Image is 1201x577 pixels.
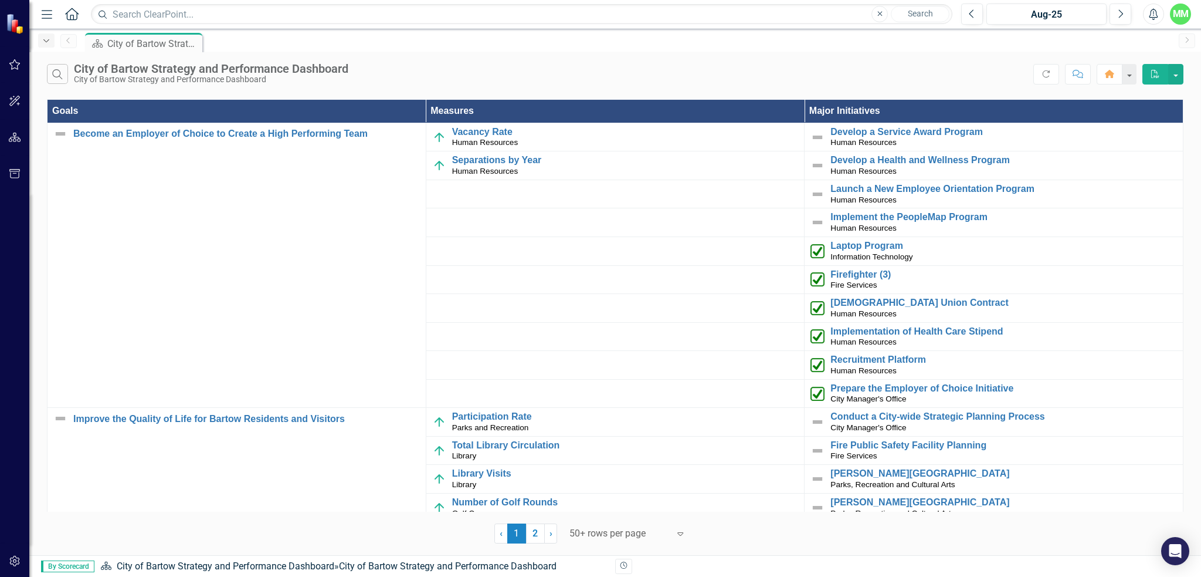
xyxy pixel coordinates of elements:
[810,329,825,343] img: Completed
[810,130,825,144] img: Not Defined
[53,411,67,426] img: Not Defined
[432,415,446,429] img: On Target
[452,509,495,518] span: Golf Course
[452,440,799,451] a: Total Library Circulation
[810,244,825,258] img: Completed
[1170,4,1191,25] button: MM
[73,129,420,139] a: Become an Employer of Choice to Create a High Performing Team
[830,394,906,403] span: City Manager's Office
[830,383,1177,394] a: Prepare the Employer of Choice Initiative
[100,560,606,573] div: »
[990,8,1102,22] div: Aug-25
[830,480,955,489] span: Parks, Recreation and Cultural Arts
[74,75,348,84] div: City of Bartow Strategy and Performance Dashboard
[810,187,825,201] img: Not Defined
[830,309,897,318] span: Human Resources
[891,6,949,22] button: Search
[53,127,67,141] img: Not Defined
[810,301,825,315] img: Completed
[1161,537,1189,565] div: Open Intercom Messenger
[830,269,1177,280] a: Firefighter (3)
[830,355,1177,365] a: Recruitment Platform
[432,501,446,515] img: On Target
[452,468,799,479] a: Library Visits
[41,561,94,572] span: By Scorecard
[830,167,897,176] span: Human Resources
[526,524,545,544] a: 2
[452,451,477,460] span: Library
[830,411,1177,422] a: Conduct a City-wide Strategic Planning Process
[107,36,199,51] div: City of Bartow Strategy and Performance Dashboard
[6,14,26,34] img: ClearPoint Strategy
[810,158,825,173] img: Not Defined
[74,62,348,75] div: City of Bartow Strategy and Performance Dashboard
[507,524,526,544] span: 1
[452,497,799,508] a: Number of Golf Rounds
[830,423,906,432] span: City Manager's Office
[830,451,877,460] span: Fire Services
[830,127,1177,137] a: Develop a Service Award Program
[830,338,897,346] span: Human Resources
[830,468,1177,479] a: [PERSON_NAME][GEOGRAPHIC_DATA]
[830,326,1177,337] a: Implementation of Health Care Stipend
[986,4,1107,25] button: Aug-25
[810,444,825,458] img: Not Defined
[830,241,1177,251] a: Laptop Program
[830,298,1177,308] a: [DEMOGRAPHIC_DATA] Union Contract
[73,414,420,424] a: Improve the Quality of Life for Bartow Residents and Visitors
[830,138,897,147] span: Human Resources
[452,167,518,176] span: Human Resources
[830,252,912,261] span: Information Technology
[48,123,426,407] td: Double-Click to Edit Right Click for Context Menu
[452,155,799,166] a: Separations by Year
[810,272,825,286] img: Completed
[432,444,446,458] img: On Target
[452,127,799,137] a: Vacancy Rate
[452,138,518,147] span: Human Resources
[830,224,897,232] span: Human Resources
[830,497,1177,508] a: [PERSON_NAME][GEOGRAPHIC_DATA]
[810,415,825,429] img: Not Defined
[830,509,955,518] span: Parks, Recreation and Cultural Arts
[432,130,446,144] img: On Target
[91,4,952,25] input: Search ClearPoint...
[830,440,1177,451] a: Fire Public Safety Facility Planning
[810,501,825,515] img: Not Defined
[830,281,877,289] span: Fire Services
[432,158,446,173] img: On Target
[830,184,1177,194] a: Launch a New Employee Orientation Program
[452,423,529,432] span: Parks and Recreation
[810,358,825,372] img: Completed
[117,561,334,572] a: City of Bartow Strategy and Performance Dashboard
[339,561,557,572] div: City of Bartow Strategy and Performance Dashboard
[830,155,1177,166] a: Develop a Health and Wellness Program
[500,528,503,539] span: ‹
[549,528,552,539] span: ›
[432,472,446,486] img: On Target
[810,215,825,230] img: Not Defined
[810,387,825,401] img: Completed
[830,366,897,375] span: Human Resources
[452,411,799,422] a: Participation Rate
[810,472,825,486] img: Not Defined
[908,9,933,18] span: Search
[452,480,477,489] span: Library
[830,212,1177,222] a: Implement the PeopleMap Program
[830,195,897,204] span: Human Resources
